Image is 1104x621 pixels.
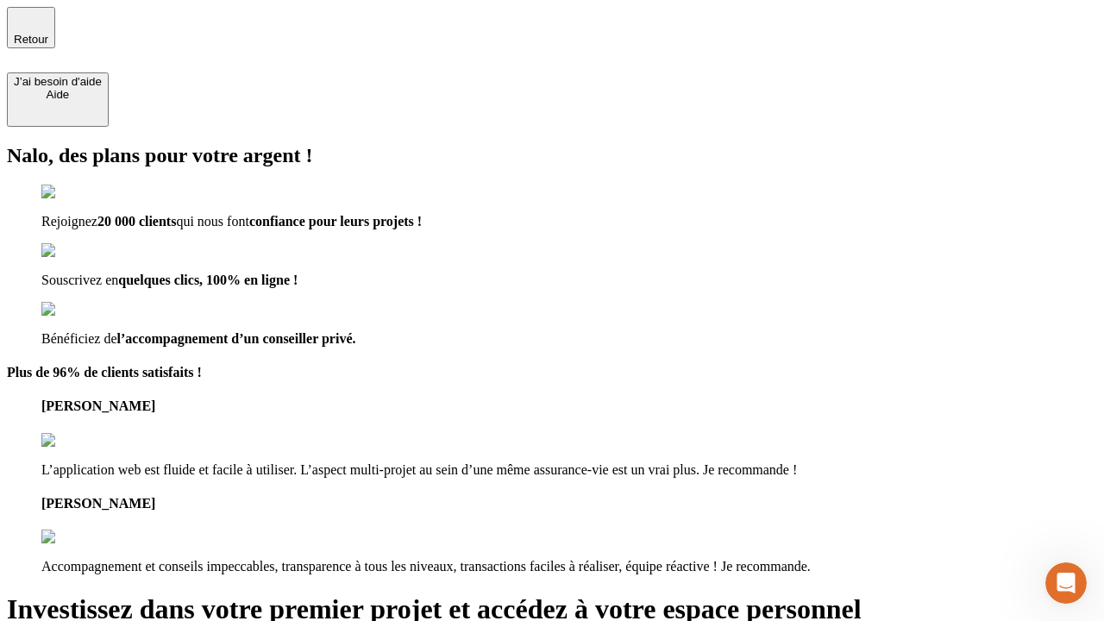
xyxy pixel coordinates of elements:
span: Souscrivez en [41,273,118,287]
button: Retour [7,7,55,48]
button: J’ai besoin d'aideAide [7,72,109,127]
span: Rejoignez [41,214,97,229]
h4: [PERSON_NAME] [41,398,1097,414]
span: quelques clics, 100% en ligne ! [118,273,298,287]
div: Aide [14,88,102,101]
p: L’application web est fluide et facile à utiliser. L’aspect multi-projet au sein d’une même assur... [41,462,1097,478]
img: checkmark [41,185,116,200]
span: confiance pour leurs projets ! [249,214,422,229]
img: checkmark [41,302,116,317]
iframe: Intercom live chat [1045,562,1087,604]
span: 20 000 clients [97,214,177,229]
div: J’ai besoin d'aide [14,75,102,88]
p: Accompagnement et conseils impeccables, transparence à tous les niveaux, transactions faciles à r... [41,559,1097,574]
span: Retour [14,33,48,46]
img: checkmark [41,243,116,259]
img: reviews stars [41,530,127,545]
span: Bénéficiez de [41,331,117,346]
img: reviews stars [41,433,127,448]
span: l’accompagnement d’un conseiller privé. [117,331,356,346]
h4: [PERSON_NAME] [41,496,1097,511]
span: qui nous font [176,214,248,229]
h2: Nalo, des plans pour votre argent ! [7,144,1097,167]
h4: Plus de 96% de clients satisfaits ! [7,365,1097,380]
